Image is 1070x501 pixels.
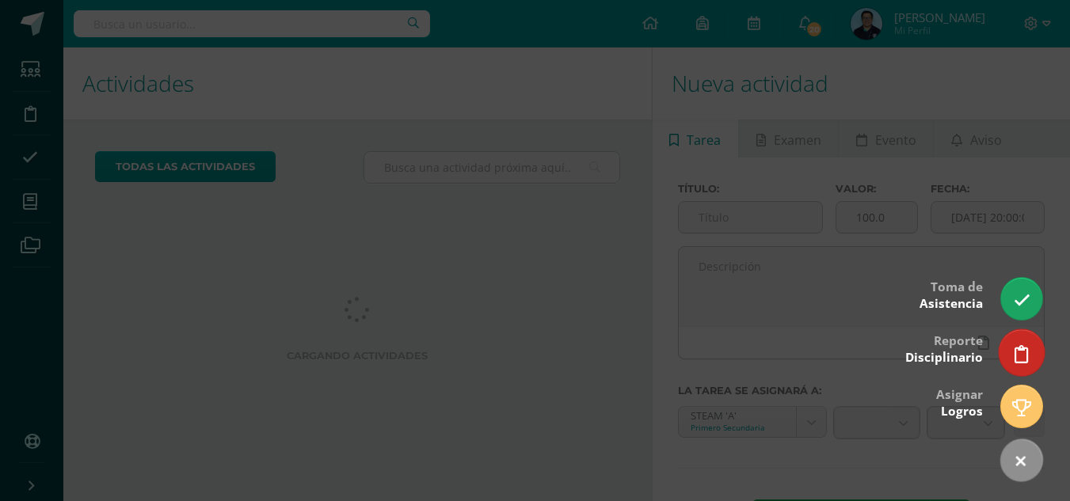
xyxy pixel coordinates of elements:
span: Disciplinario [905,349,983,366]
span: Logros [941,403,983,419]
span: Asistencia [920,295,983,312]
div: Toma de [920,268,983,320]
div: Reporte [905,322,983,374]
div: Asignar [936,376,983,427]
